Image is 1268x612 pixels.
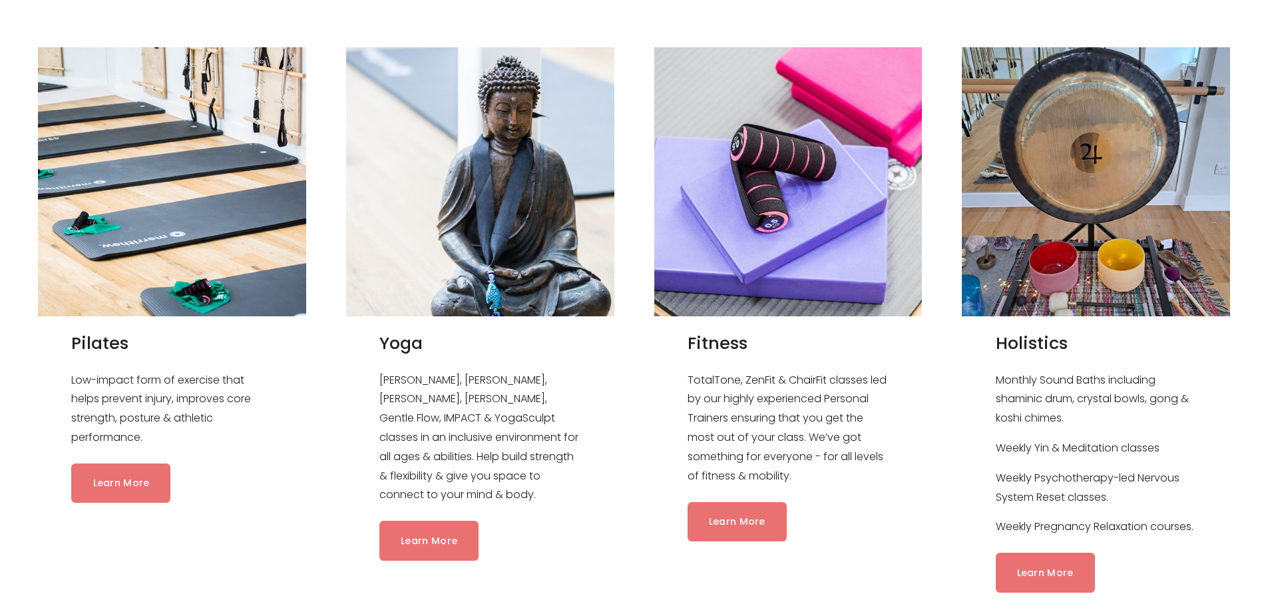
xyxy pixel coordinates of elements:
a: Learn More [996,553,1095,592]
p: TotalTone, ZenFit & ChairFit classes led by our highly experienced Personal Trainers ensuring tha... [688,371,889,486]
h2: Fitness [688,332,889,354]
img: Pink and black hand weights on purple and pink yoga blocks, placed on a gray exercise mat. [654,47,923,316]
p: Weekly Pregnancy Relaxation courses. [996,517,1197,537]
a: Learn More [379,521,479,560]
a: Learn More [688,502,787,541]
p: Weekly Yin & Meditation classes [996,439,1197,458]
h2: Yoga [379,332,580,354]
p: Low-impact form of exercise that helps prevent injury, improves core strength, posture & athletic... [71,371,272,448]
p: [PERSON_NAME], [PERSON_NAME], [PERSON_NAME], [PERSON_NAME], Gentle Flow, IMPACT & YogaSculpt clas... [379,371,580,505]
h2: Holistics [996,332,1197,354]
img: A statue of a sitting Buddha on a wooden floor, adorned with a black scarf and blue talisman beads. [346,47,614,316]
a: Learn More [71,463,170,503]
p: Monthly Sound Baths including shaminic drum, crystal bowls, gong & koshi chimes. [996,371,1197,428]
p: Weekly Psychotherapy-led Nervous System Reset classes. [996,469,1197,507]
h2: Pilates [71,332,272,354]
